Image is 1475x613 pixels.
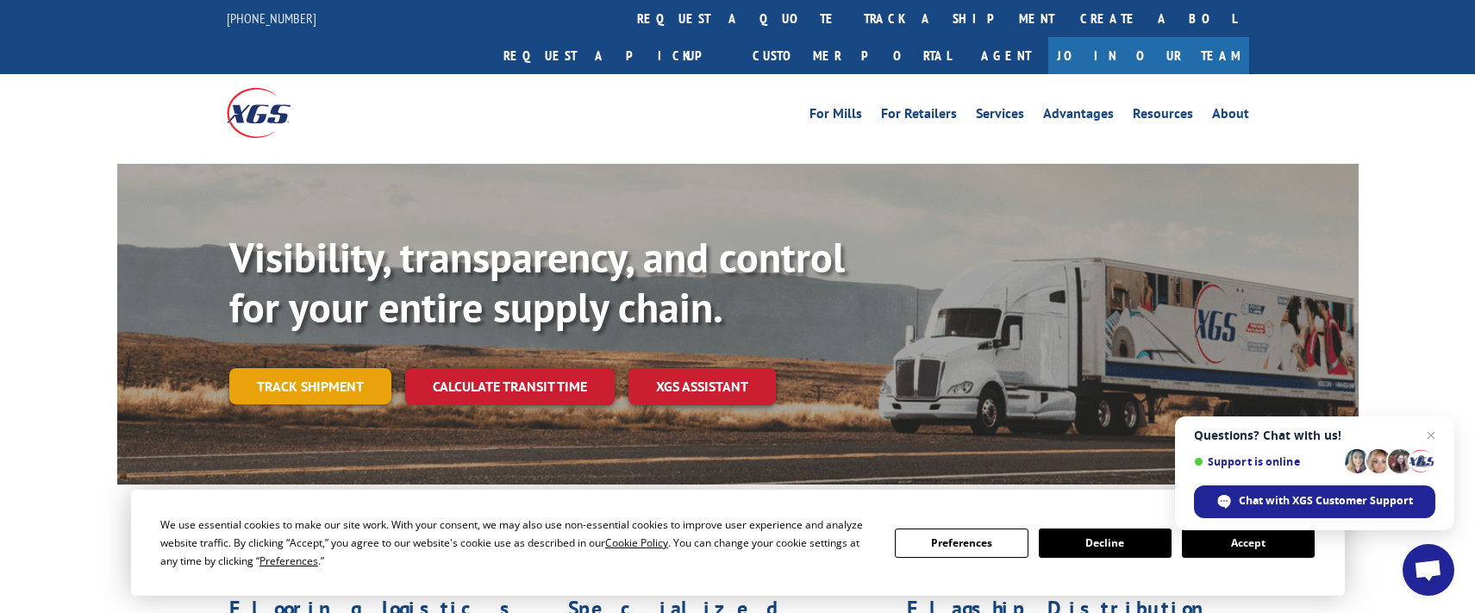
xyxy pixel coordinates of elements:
button: Accept [1182,529,1315,558]
span: Preferences [259,554,318,568]
div: We use essential cookies to make our site work. With your consent, we may also use non-essential ... [160,516,874,570]
a: Services [976,107,1024,126]
a: Resources [1133,107,1193,126]
a: Customer Portal [740,37,964,74]
b: Visibility, transparency, and control for your entire supply chain. [229,230,845,334]
button: Decline [1039,529,1172,558]
a: Join Our Team [1048,37,1249,74]
a: About [1212,107,1249,126]
div: Chat with XGS Customer Support [1194,485,1435,518]
span: Support is online [1194,455,1339,468]
a: Calculate transit time [405,368,615,405]
a: Advantages [1043,107,1114,126]
div: Cookie Consent Prompt [131,490,1345,596]
span: Cookie Policy [605,535,668,550]
a: Agent [964,37,1048,74]
a: [PHONE_NUMBER] [227,9,316,27]
span: Chat with XGS Customer Support [1239,493,1413,509]
button: Preferences [895,529,1028,558]
a: Request a pickup [491,37,740,74]
span: Close chat [1421,425,1441,446]
div: Open chat [1403,544,1454,596]
a: XGS ASSISTANT [628,368,776,405]
a: For Retailers [881,107,957,126]
span: Questions? Chat with us! [1194,428,1435,442]
a: For Mills [809,107,862,126]
a: Track shipment [229,368,391,404]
